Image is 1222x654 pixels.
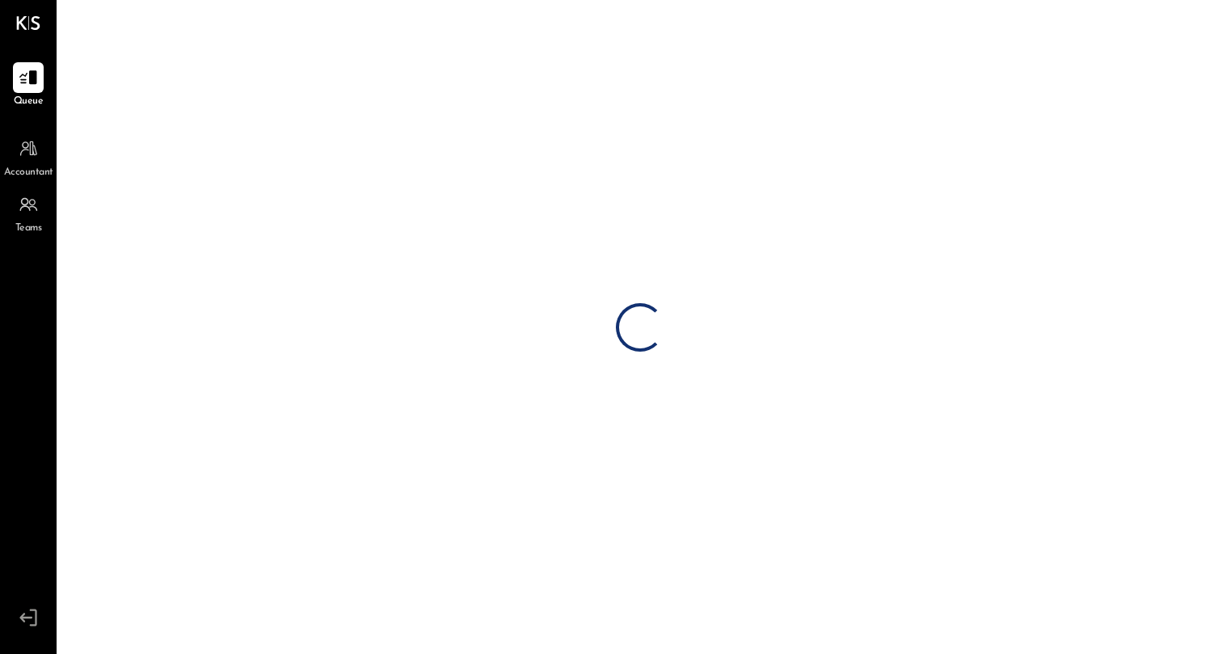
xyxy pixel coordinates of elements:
a: Queue [1,62,56,109]
span: Accountant [4,166,53,180]
a: Teams [1,189,56,236]
span: Teams [15,222,42,236]
span: Queue [14,95,44,109]
a: Accountant [1,133,56,180]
